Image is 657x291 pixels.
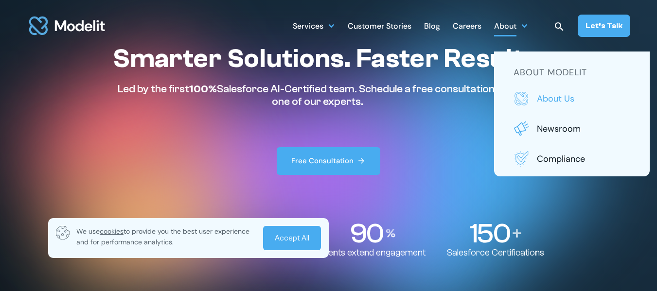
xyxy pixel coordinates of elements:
[291,156,354,166] div: Free Consultation
[537,153,630,165] p: Compliance
[277,147,381,175] a: Free Consultation
[113,83,522,108] p: Led by the first Salesforce AI-Certified team. Schedule a free consultation with one of our experts.
[27,11,107,41] a: home
[319,247,426,258] p: Clients extend engagement
[469,220,510,247] p: 150
[263,226,321,250] a: Accept All
[348,16,411,35] a: Customer Stories
[494,51,650,176] nav: About
[357,156,366,165] img: arrow right
[424,17,440,36] div: Blog
[514,66,630,79] h5: about modelit
[76,226,256,247] p: We use to provide you the best user experience and for performance analytics.
[537,92,630,105] p: About us
[514,121,630,137] a: Newsroom
[494,17,516,36] div: About
[293,16,335,35] div: Services
[514,151,630,167] a: Compliance
[453,16,481,35] a: Careers
[424,16,440,35] a: Blog
[293,17,323,36] div: Services
[100,227,124,236] span: cookies
[189,83,217,95] span: 100%
[348,17,411,36] div: Customer Stories
[113,43,544,75] h1: Smarter Solutions. Faster Results.
[27,11,107,41] img: modelit logo
[578,15,630,37] a: Let’s Talk
[537,122,630,135] p: Newsroom
[350,220,383,247] p: 90
[586,20,622,31] div: Let’s Talk
[447,247,544,258] p: Salesforce Certifications
[453,17,481,36] div: Careers
[513,229,521,238] img: Plus
[386,229,395,238] img: Percentage
[514,91,630,106] a: About us
[494,16,528,35] div: About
